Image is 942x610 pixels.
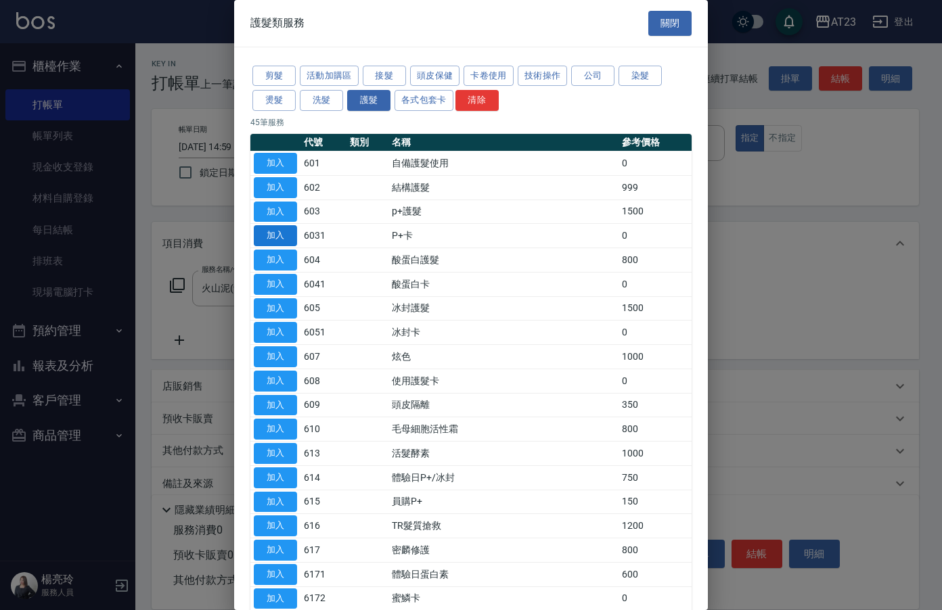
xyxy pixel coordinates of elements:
[571,66,614,87] button: 公司
[455,90,499,111] button: 清除
[300,490,346,514] td: 615
[252,66,296,87] button: 剪髮
[300,562,346,586] td: 6171
[347,90,390,111] button: 護髮
[254,225,297,246] button: 加入
[254,274,297,295] button: 加入
[300,465,346,490] td: 614
[300,417,346,442] td: 610
[388,296,619,321] td: 冰封護髮
[254,202,297,222] button: 加入
[619,490,692,514] td: 150
[388,562,619,586] td: 體驗日蛋白素
[300,90,343,111] button: 洗髮
[388,321,619,345] td: 冰封卡
[300,248,346,273] td: 604
[464,66,514,87] button: 卡卷使用
[300,345,346,369] td: 607
[388,345,619,369] td: 炫色
[254,564,297,585] button: 加入
[254,540,297,561] button: 加入
[254,153,297,174] button: 加入
[254,492,297,513] button: 加入
[619,200,692,224] td: 1500
[619,224,692,248] td: 0
[388,200,619,224] td: p+護髮
[619,321,692,345] td: 0
[648,11,692,36] button: 關閉
[250,16,305,30] span: 護髮類服務
[254,371,297,392] button: 加入
[388,538,619,563] td: 密麟修護
[619,514,692,538] td: 1200
[388,442,619,466] td: 活髮酵素
[619,66,662,87] button: 染髮
[619,465,692,490] td: 750
[619,151,692,176] td: 0
[388,248,619,273] td: 酸蛋白護髮
[254,395,297,416] button: 加入
[619,417,692,442] td: 800
[619,175,692,200] td: 999
[254,419,297,440] button: 加入
[619,538,692,563] td: 800
[300,272,346,296] td: 6041
[518,66,568,87] button: 技術操作
[388,151,619,176] td: 自備護髮使用
[619,134,692,151] th: 參考價格
[254,515,297,536] button: 加入
[254,588,297,609] button: 加入
[346,134,388,151] th: 類別
[619,296,692,321] td: 1500
[388,134,619,151] th: 名稱
[388,490,619,514] td: 員購P+
[254,443,297,464] button: 加入
[388,175,619,200] td: 結構護髮
[300,296,346,321] td: 605
[252,90,296,111] button: 燙髮
[410,66,460,87] button: 頭皮保健
[388,224,619,248] td: P+卡
[300,134,346,151] th: 代號
[300,175,346,200] td: 602
[300,514,346,538] td: 616
[300,442,346,466] td: 613
[388,369,619,393] td: 使用護髮卡
[300,538,346,563] td: 617
[254,346,297,367] button: 加入
[388,465,619,490] td: 體驗日P+/冰封
[363,66,406,87] button: 接髮
[619,272,692,296] td: 0
[254,322,297,343] button: 加入
[619,442,692,466] td: 1000
[619,393,692,417] td: 350
[250,116,692,128] p: 45 筆服務
[254,298,297,319] button: 加入
[254,467,297,488] button: 加入
[300,66,359,87] button: 活動加購區
[388,514,619,538] td: TR髮質搶救
[300,224,346,248] td: 6031
[619,562,692,586] td: 600
[254,177,297,198] button: 加入
[395,90,453,111] button: 各式包套卡
[388,393,619,417] td: 頭皮隔離
[300,369,346,393] td: 608
[300,151,346,176] td: 601
[300,393,346,417] td: 609
[254,250,297,271] button: 加入
[619,248,692,273] td: 800
[300,200,346,224] td: 603
[388,272,619,296] td: 酸蛋白卡
[619,369,692,393] td: 0
[388,417,619,442] td: 毛母細胞活性霜
[300,321,346,345] td: 6051
[619,345,692,369] td: 1000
